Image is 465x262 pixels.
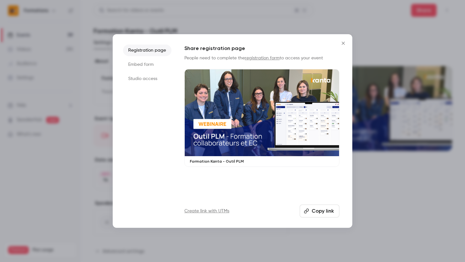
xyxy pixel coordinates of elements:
[123,59,171,70] li: Embed form
[184,69,339,167] a: Formation Kanta - Outil PLM
[184,45,339,52] h1: Share registration page
[184,55,339,61] p: People need to complete the to access your event
[300,205,339,217] button: Copy link
[190,159,334,164] p: Formation Kanta - Outil PLM
[184,208,229,214] a: Create link with UTMs
[123,45,171,56] li: Registration page
[245,56,280,60] a: registration form
[123,73,171,85] li: Studio access
[337,37,350,50] button: Close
